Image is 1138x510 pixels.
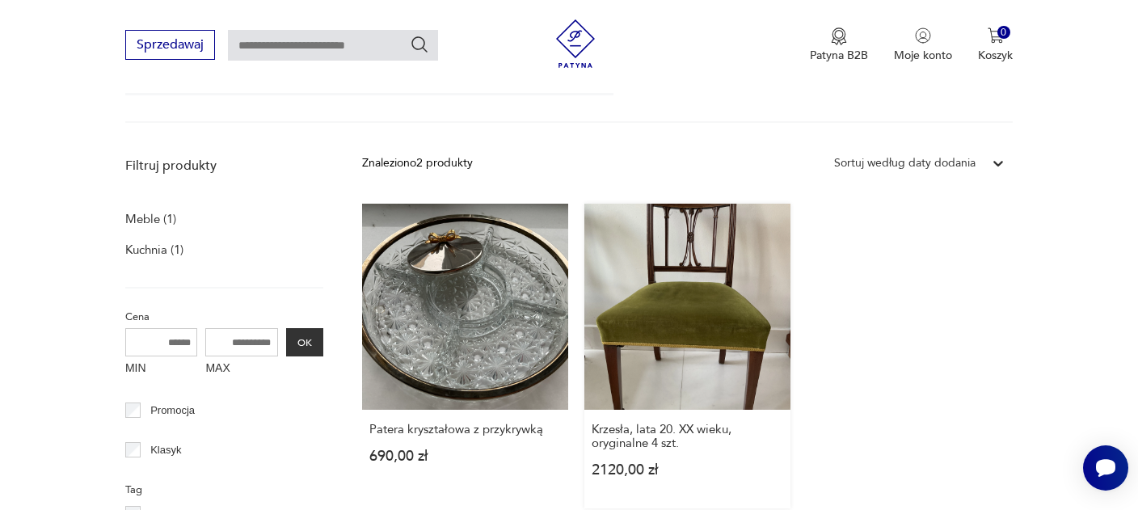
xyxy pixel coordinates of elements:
a: Kuchnia (1) [125,238,183,261]
iframe: Smartsupp widget button [1083,445,1128,491]
button: 0Koszyk [978,27,1013,63]
p: Klasyk [150,441,181,459]
p: Promocja [150,402,195,419]
p: 690,00 zł [369,449,561,463]
p: Cena [125,308,323,326]
label: MIN [125,356,198,382]
label: MAX [205,356,278,382]
button: Moje konto [894,27,952,63]
button: Sprzedawaj [125,30,215,60]
p: Moje konto [894,48,952,63]
p: Filtruj produkty [125,157,323,175]
a: Patera kryształowa z przykrywkąPatera kryształowa z przykrywką690,00 zł [362,204,568,508]
p: Koszyk [978,48,1013,63]
img: Patyna - sklep z meblami i dekoracjami vintage [551,19,600,68]
a: Ikona medaluPatyna B2B [810,27,868,63]
div: Znaleziono 2 produkty [362,154,473,172]
img: Ikona koszyka [988,27,1004,44]
div: 0 [997,26,1011,40]
p: 2120,00 zł [592,463,783,477]
p: Tag [125,481,323,499]
p: Patyna B2B [810,48,868,63]
a: Sprzedawaj [125,40,215,52]
div: Sortuj według daty dodania [834,154,976,172]
a: Meble (1) [125,208,176,230]
h3: Krzesła, lata 20. XX wieku, oryginalne 4 szt. [592,423,783,450]
a: Ikonka użytkownikaMoje konto [894,27,952,63]
button: Patyna B2B [810,27,868,63]
h3: Patera kryształowa z przykrywką [369,423,561,436]
img: Ikona medalu [831,27,847,45]
a: Krzesła, lata 20. XX wieku, oryginalne 4 szt.Krzesła, lata 20. XX wieku, oryginalne 4 szt.2120,00 zł [584,204,790,508]
button: OK [286,328,323,356]
button: Szukaj [410,35,429,54]
img: Ikonka użytkownika [915,27,931,44]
